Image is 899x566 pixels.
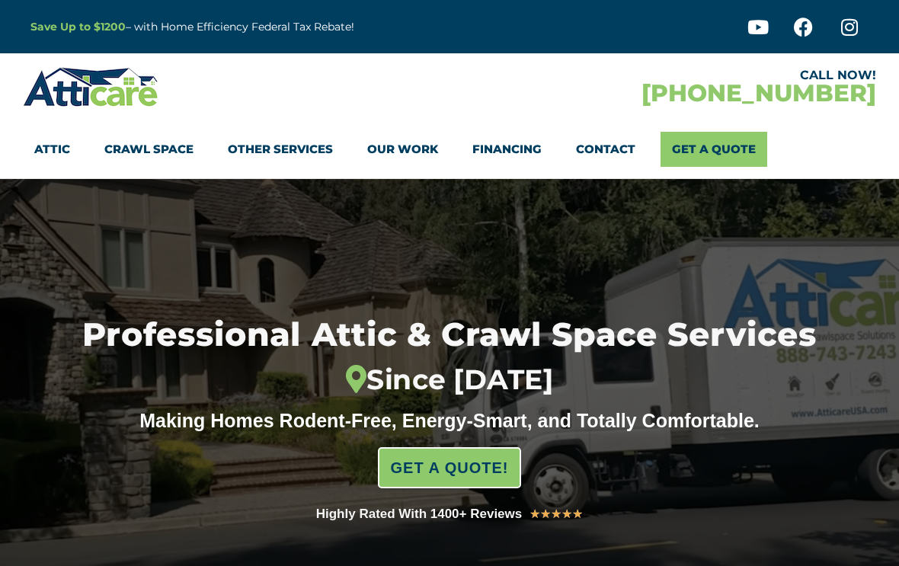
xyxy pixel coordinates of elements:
i: ★ [551,504,561,524]
p: – with Home Efficiency Federal Tax Rebate! [30,18,524,36]
a: Save Up to $1200 [30,20,126,34]
i: ★ [540,504,551,524]
a: Crawl Space [104,132,194,167]
a: Get A Quote [661,132,767,167]
a: Other Services [228,132,333,167]
h1: Professional Attic & Crawl Space Services [7,318,892,396]
i: ★ [529,504,540,524]
a: Our Work [367,132,438,167]
nav: Menu [34,132,865,167]
i: ★ [561,504,572,524]
div: Since [DATE] [7,363,892,396]
a: Financing [472,132,542,167]
a: Attic [34,132,70,167]
div: Highly Rated With 1400+ Reviews [316,504,523,525]
span: GET A QUOTE! [391,452,509,483]
a: Contact [576,132,635,167]
div: Making Homes Rodent-Free, Energy-Smart, and Totally Comfortable. [110,409,789,432]
i: ★ [572,504,583,524]
a: GET A QUOTE! [378,447,522,488]
div: 5/5 [529,504,583,524]
div: CALL NOW! [449,69,876,82]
